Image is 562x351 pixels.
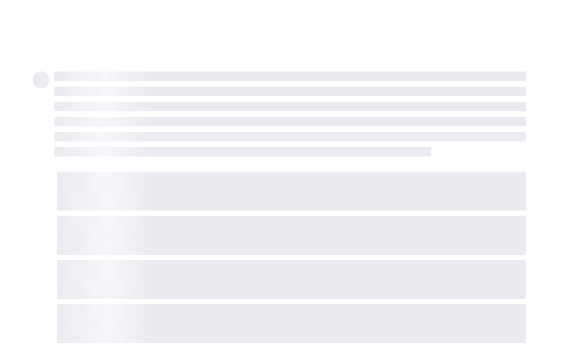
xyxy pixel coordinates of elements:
[57,172,526,211] span: ‌
[54,71,526,81] span: ‌
[54,147,432,157] span: ‌
[54,102,526,111] span: ‌
[57,260,526,299] span: ‌
[54,87,526,96] span: ‌
[33,71,50,88] span: ‌
[54,117,526,126] span: ‌
[54,132,526,141] span: ‌
[57,304,526,343] span: ‌
[57,216,526,255] span: ‌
